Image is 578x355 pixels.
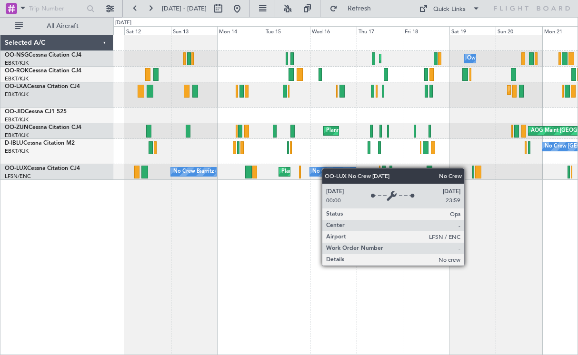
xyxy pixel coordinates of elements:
[5,173,31,180] a: LFSN/ENC
[5,166,27,171] span: OO-LUX
[5,68,29,74] span: OO-ROK
[403,26,449,35] div: Fri 18
[281,165,454,179] div: Planned Maint [GEOGRAPHIC_DATA] ([GEOGRAPHIC_DATA] National)
[5,109,67,115] a: OO-JIDCessna CJ1 525
[5,166,80,171] a: OO-LUXCessna Citation CJ4
[264,26,310,35] div: Tue 15
[5,116,29,123] a: EBKT/KJK
[339,5,379,12] span: Refresh
[325,1,382,16] button: Refresh
[115,19,131,27] div: [DATE]
[162,4,207,13] span: [DATE] - [DATE]
[414,1,485,16] button: Quick Links
[5,52,29,58] span: OO-NSG
[5,52,81,58] a: OO-NSGCessna Citation CJ4
[357,26,403,35] div: Thu 17
[5,132,29,139] a: EBKT/KJK
[25,23,100,30] span: All Aircraft
[312,165,427,179] div: No Crew [PERSON_NAME] ([PERSON_NAME])
[173,165,273,179] div: No Crew Biarritz ([GEOGRAPHIC_DATA])
[5,148,29,155] a: EBKT/KJK
[29,1,84,16] input: Trip Number
[5,84,80,89] a: OO-LXACessna Citation CJ4
[217,26,264,35] div: Mon 14
[5,140,75,146] a: D-IBLUCessna Citation M2
[5,84,27,89] span: OO-LXA
[5,140,23,146] span: D-IBLU
[433,5,466,14] div: Quick Links
[5,125,29,130] span: OO-ZUN
[5,91,29,98] a: EBKT/KJK
[5,68,81,74] a: OO-ROKCessna Citation CJ4
[5,75,29,82] a: EBKT/KJK
[310,26,357,35] div: Wed 16
[171,26,218,35] div: Sun 13
[124,26,171,35] div: Sat 12
[449,26,496,35] div: Sat 19
[5,109,25,115] span: OO-JID
[496,26,542,35] div: Sun 20
[5,59,29,67] a: EBKT/KJK
[326,124,437,138] div: Planned Maint Kortrijk-[GEOGRAPHIC_DATA]
[5,125,81,130] a: OO-ZUNCessna Citation CJ4
[10,19,103,34] button: All Aircraft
